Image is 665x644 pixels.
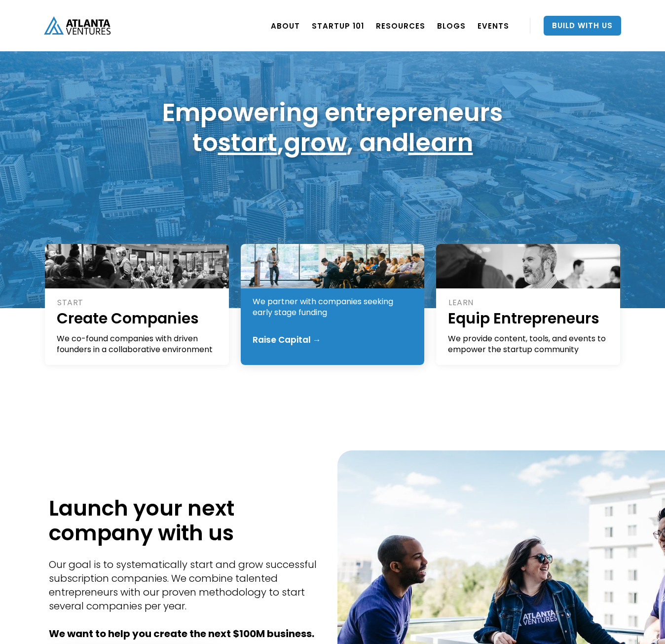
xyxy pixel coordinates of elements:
div: Raise Capital → [253,335,321,345]
div: Our goal is to systematically start and grow successful subscription companies. We combine talent... [49,558,323,641]
a: grow [284,125,347,160]
a: BLOGS [437,12,466,40]
div: We partner with companies seeking early stage funding [253,296,414,318]
strong: We want to help you create the next $100M business. [49,627,314,641]
a: Build With Us [544,16,621,36]
a: EVENTS [478,12,509,40]
h1: Fund Founders [253,271,414,291]
div: START [57,297,218,308]
a: start [218,125,277,160]
a: RESOURCES [376,12,425,40]
a: ABOUT [271,12,300,40]
h1: Empowering entrepreneurs to , , and [162,97,503,158]
h1: Create Companies [57,308,218,328]
div: LEARN [448,297,609,308]
a: GROWFund FoundersWe partner with companies seeking early stage fundingRaise Capital → [241,244,425,365]
h1: Launch your next company with us [49,496,323,545]
h1: Equip Entrepreneurs [448,308,609,328]
div: We co-found companies with driven founders in a collaborative environment [57,333,218,355]
div: We provide content, tools, and events to empower the startup community [448,333,609,355]
a: LEARNEquip EntrepreneursWe provide content, tools, and events to empower the startup community [436,244,620,365]
a: STARTCreate CompaniesWe co-found companies with driven founders in a collaborative environment [45,244,229,365]
a: learn [408,125,473,160]
a: Startup 101 [312,12,364,40]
